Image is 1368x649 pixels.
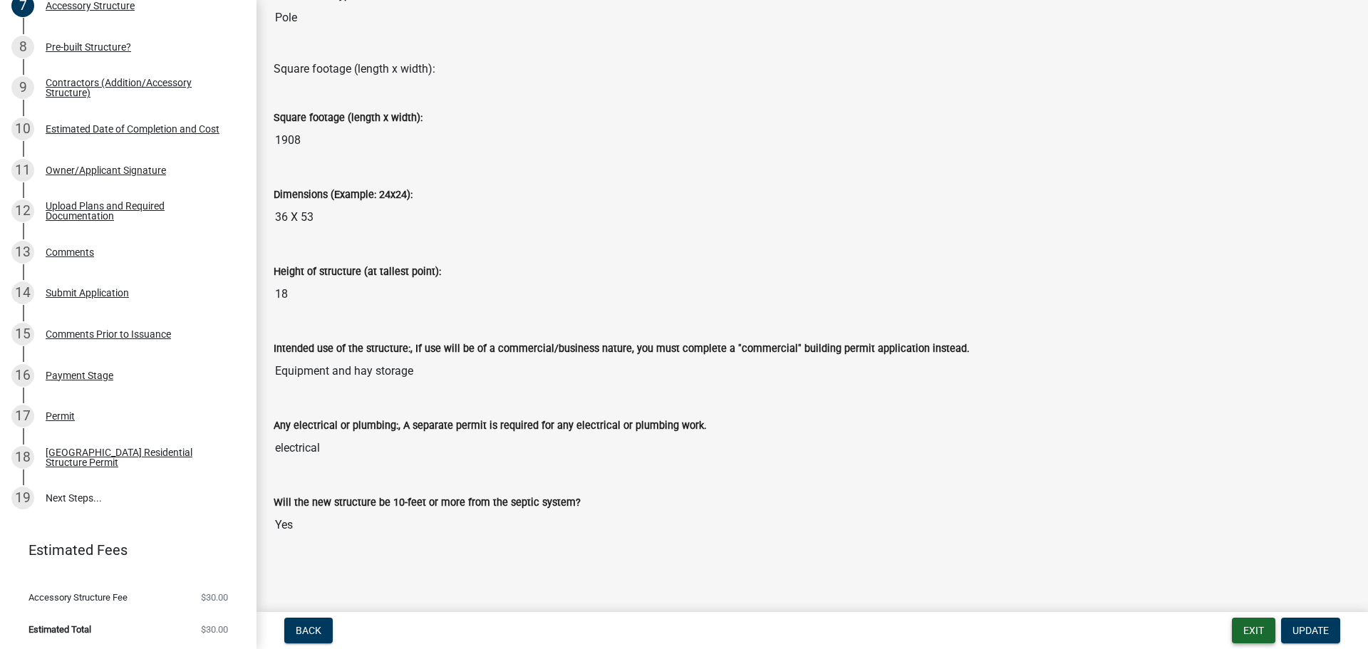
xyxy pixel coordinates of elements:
div: Comments [46,247,94,257]
button: Exit [1232,618,1275,643]
label: Will the new structure be 10-feet or more from the septic system? [274,498,581,508]
div: Square footage (length x width): [274,43,1351,78]
label: Square footage (length x width): [274,113,423,123]
div: 17 [11,405,34,427]
div: 8 [11,36,34,58]
div: 11 [11,159,34,182]
label: Intended use of the structure:, If use will be of a commercial/business nature, you must complete... [274,344,970,354]
div: Pre-built Structure? [46,42,131,52]
div: Payment Stage [46,370,113,380]
div: 9 [11,76,34,99]
div: 16 [11,364,34,387]
div: Owner/Applicant Signature [46,165,166,175]
a: Estimated Fees [11,536,234,564]
span: Update [1292,625,1329,636]
span: Estimated Total [28,625,91,634]
span: Accessory Structure Fee [28,593,128,602]
label: Any electrical or plumbing:, A separate permit is required for any electrical or plumbing work. [274,421,707,431]
label: Height of structure (at tallest point): [274,267,441,277]
div: Submit Application [46,288,129,298]
div: Estimated Date of Completion and Cost [46,124,219,134]
div: 19 [11,487,34,509]
div: Accessory Structure [46,1,135,11]
div: Upload Plans and Required Documentation [46,201,234,221]
div: 12 [11,199,34,222]
label: Dimensions (Example: 24x24): [274,190,413,200]
div: 18 [11,446,34,469]
button: Back [284,618,333,643]
button: Update [1281,618,1340,643]
div: 15 [11,323,34,346]
div: [GEOGRAPHIC_DATA] Residential Structure Permit [46,447,234,467]
span: $30.00 [201,625,228,634]
div: Permit [46,411,75,421]
div: 13 [11,241,34,264]
div: Contractors (Addition/Accessory Structure) [46,78,234,98]
div: 10 [11,118,34,140]
span: $30.00 [201,593,228,602]
span: Back [296,625,321,636]
div: Comments Prior to Issuance [46,329,171,339]
div: 14 [11,281,34,304]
